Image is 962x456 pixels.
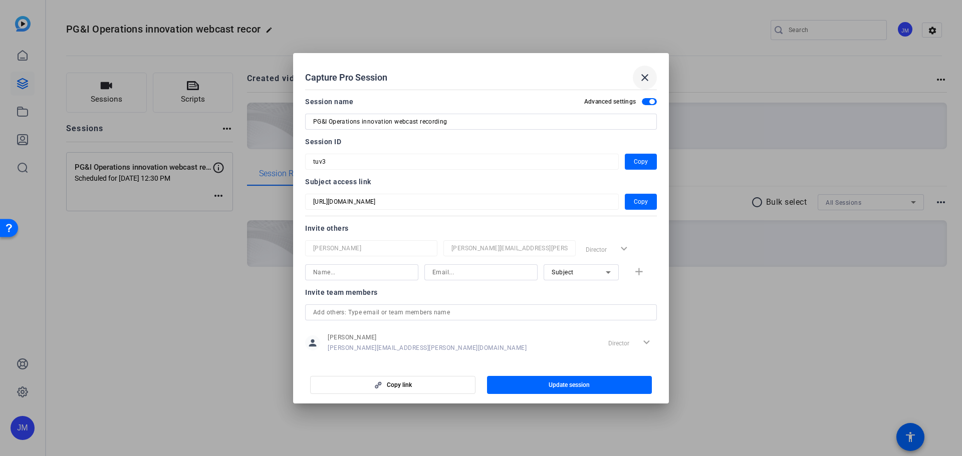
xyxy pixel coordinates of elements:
[305,66,657,90] div: Capture Pro Session
[313,156,611,168] input: Session OTP
[639,72,651,84] mat-icon: close
[313,196,611,208] input: Session OTP
[305,222,657,234] div: Invite others
[313,306,649,318] input: Add others: Type email or team members name
[625,154,657,170] button: Copy
[634,196,648,208] span: Copy
[451,242,568,254] input: Email...
[305,335,320,350] mat-icon: person
[313,242,429,254] input: Name...
[328,344,527,352] span: [PERSON_NAME][EMAIL_ADDRESS][PERSON_NAME][DOMAIN_NAME]
[549,381,590,389] span: Update session
[328,333,527,341] span: [PERSON_NAME]
[432,266,530,278] input: Email...
[487,376,652,394] button: Update session
[305,176,657,188] div: Subject access link
[552,269,574,276] span: Subject
[625,194,657,210] button: Copy
[313,116,649,128] input: Enter Session Name
[305,96,353,108] div: Session name
[305,136,657,148] div: Session ID
[305,286,657,298] div: Invite team members
[634,156,648,168] span: Copy
[584,98,636,106] h2: Advanced settings
[387,381,412,389] span: Copy link
[313,266,410,278] input: Name...
[310,376,475,394] button: Copy link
